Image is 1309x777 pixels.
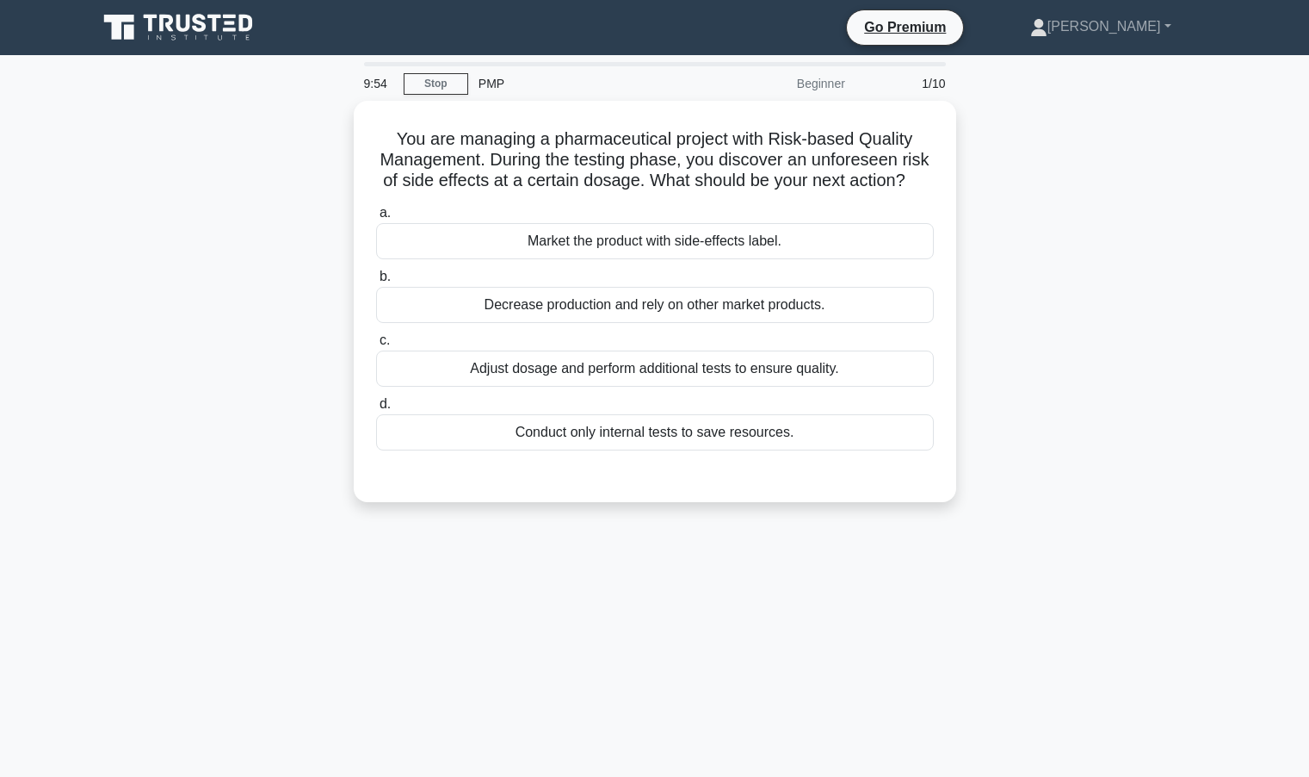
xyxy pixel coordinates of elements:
[380,333,390,347] span: c.
[376,351,934,387] div: Adjust dosage and perform additional tests to ensure quality.
[468,66,705,101] div: PMP
[376,414,934,451] div: Conduct only internal tests to save resources.
[376,223,934,259] div: Market the product with side-effects label.
[354,66,404,101] div: 9:54
[989,9,1213,44] a: [PERSON_NAME]
[705,66,855,101] div: Beginner
[380,205,391,220] span: a.
[854,16,956,38] a: Go Premium
[855,66,956,101] div: 1/10
[374,128,935,192] h5: You are managing a pharmaceutical project with Risk-based Quality Management. During the testing ...
[380,269,391,283] span: b.
[404,73,468,95] a: Stop
[380,396,391,411] span: d.
[376,287,934,323] div: Decrease production and rely on other market products.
